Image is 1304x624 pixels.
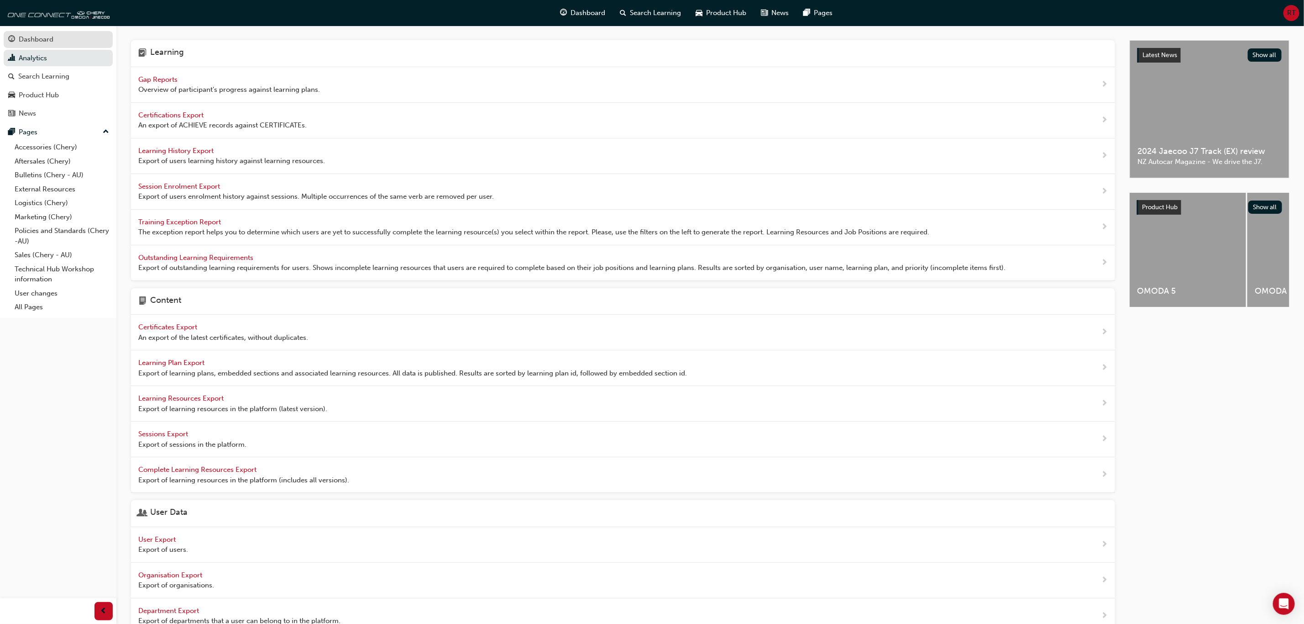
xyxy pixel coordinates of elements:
span: news-icon [761,7,768,19]
a: User Export Export of users.next-icon [131,527,1115,563]
a: Organisation Export Export of organisations.next-icon [131,563,1115,598]
a: Latest NewsShow all [1137,48,1282,63]
span: Export of learning plans, embedded sections and associated learning resources. All data is publis... [138,368,687,379]
a: Accessories (Chery) [11,140,113,154]
div: Search Learning [18,71,69,82]
span: Learning Plan Export [138,359,206,367]
span: Pages [814,8,833,18]
a: Bulletins (Chery - AU) [11,168,113,182]
a: Analytics [4,50,113,67]
span: Export of users. [138,545,188,555]
span: An export of the latest certificates, without duplicates. [138,333,308,343]
span: car-icon [8,91,15,100]
span: next-icon [1101,115,1108,126]
span: Export of users enrolment history against sessions. Multiple occurrences of the same verb are rem... [138,191,494,202]
span: RT [1287,8,1296,18]
span: Gap Reports [138,75,179,84]
span: next-icon [1101,79,1108,90]
span: next-icon [1101,575,1108,586]
span: The exception report helps you to determine which users are yet to successfully complete the lear... [138,227,929,238]
a: External Resources [11,182,113,196]
a: Learning History Export Export of users learning history against learning resources.next-icon [131,138,1115,174]
a: Outstanding Learning Requirements Export of outstanding learning requirements for users. Shows in... [131,245,1115,281]
a: Aftersales (Chery) [11,154,113,169]
a: car-iconProduct Hub [689,4,754,22]
a: Session Enrolment Export Export of users enrolment history against sessions. Multiple occurrences... [131,174,1115,210]
span: chart-icon [8,54,15,63]
span: guage-icon [560,7,567,19]
a: Marketing (Chery) [11,210,113,224]
span: An export of ACHIEVE records against CERTIFICATEs. [138,120,307,131]
a: Learning Resources Export Export of learning resources in the platform (latest version).next-icon [131,386,1115,422]
a: Certifications Export An export of ACHIEVE records against CERTIFICATEs.next-icon [131,103,1115,138]
span: search-icon [8,73,15,81]
span: Training Exception Report [138,218,223,226]
a: OMODA 5 [1130,193,1246,307]
span: Organisation Export [138,571,204,579]
span: learning-icon [138,48,147,59]
span: next-icon [1101,327,1108,338]
div: Product Hub [19,90,59,100]
a: Sales (Chery - AU) [11,248,113,262]
span: next-icon [1101,362,1108,374]
div: Pages [19,127,37,137]
span: prev-icon [100,606,107,617]
span: Learning History Export [138,147,215,155]
span: next-icon [1101,398,1108,409]
a: Product HubShow all [1137,200,1282,215]
span: Export of sessions in the platform. [138,439,246,450]
a: News [4,105,113,122]
span: Certificates Export [138,323,199,331]
span: Product Hub [1142,203,1178,211]
span: next-icon [1101,539,1108,550]
span: Overview of participant's progress against learning plans. [138,85,320,95]
span: Export of organisations. [138,580,214,591]
span: up-icon [103,126,109,138]
span: next-icon [1101,222,1108,233]
button: Show all [1248,201,1283,214]
h4: Learning [150,48,184,59]
span: search-icon [620,7,627,19]
img: oneconnect [5,4,110,22]
span: Export of learning resources in the platform (includes all versions). [138,475,349,486]
span: 2024 Jaecoo J7 Track (EX) review [1137,146,1282,157]
span: Export of learning resources in the platform (latest version). [138,404,327,414]
span: Export of users learning history against learning resources. [138,156,325,166]
h4: User Data [150,508,188,519]
a: pages-iconPages [796,4,840,22]
span: next-icon [1101,610,1108,622]
a: Technical Hub Workshop information [11,262,113,286]
button: Pages [4,124,113,141]
a: Policies and Standards (Chery -AU) [11,224,113,248]
a: Training Exception Report The exception report helps you to determine which users are yet to succ... [131,210,1115,245]
span: guage-icon [8,36,15,44]
span: pages-icon [804,7,811,19]
span: Certifications Export [138,111,205,119]
span: Learning Resources Export [138,394,225,402]
span: next-icon [1101,434,1108,445]
a: Product Hub [4,87,113,104]
a: Latest NewsShow all2024 Jaecoo J7 Track (EX) reviewNZ Autocar Magazine - We drive the J7. [1130,40,1289,178]
span: page-icon [138,296,147,307]
a: Learning Plan Export Export of learning plans, embedded sections and associated learning resource... [131,350,1115,386]
span: Complete Learning Resources Export [138,465,258,474]
a: Complete Learning Resources Export Export of learning resources in the platform (includes all ver... [131,457,1115,493]
a: Search Learning [4,68,113,85]
a: Gap Reports Overview of participant's progress against learning plans.next-icon [131,67,1115,103]
a: Dashboard [4,31,113,48]
span: Dashboard [571,8,606,18]
span: user-icon [138,508,147,519]
span: next-icon [1101,469,1108,481]
a: All Pages [11,300,113,314]
a: Logistics (Chery) [11,196,113,210]
h4: Content [150,296,181,307]
span: Session Enrolment Export [138,182,222,190]
a: search-iconSearch Learning [613,4,689,22]
a: guage-iconDashboard [553,4,613,22]
a: User changes [11,286,113,301]
div: Dashboard [19,34,53,45]
span: pages-icon [8,128,15,137]
a: Certificates Export An export of the latest certificates, without duplicates.next-icon [131,315,1115,350]
span: NZ Autocar Magazine - We drive the J7. [1137,157,1282,167]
